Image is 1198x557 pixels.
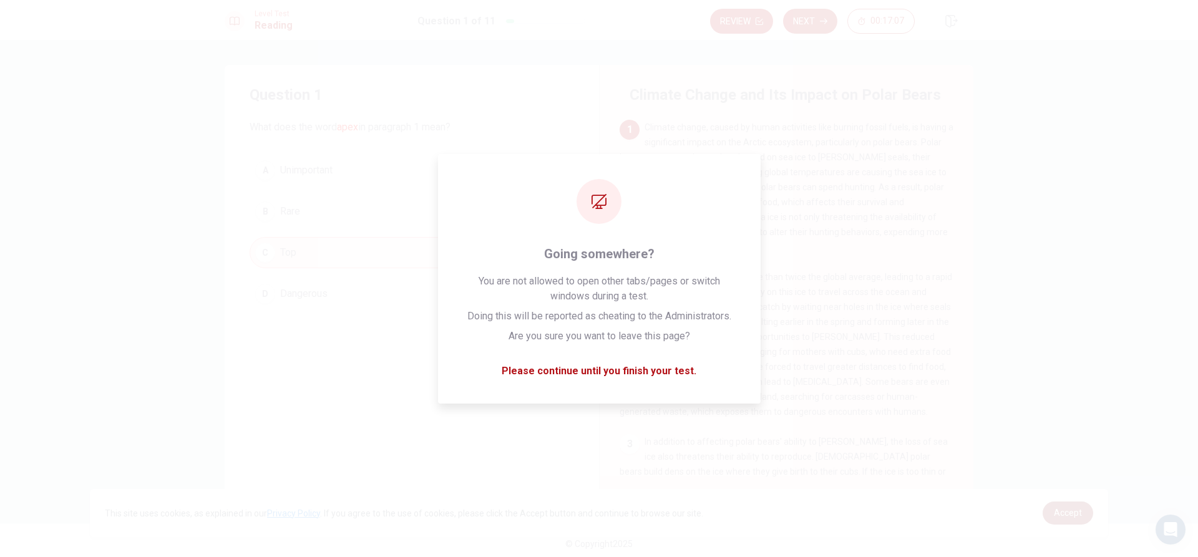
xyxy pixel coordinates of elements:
[250,155,574,186] button: AUnimportant
[250,120,574,135] span: What does the word in paragraph 1 mean?
[620,269,640,289] div: 2
[255,284,275,304] div: D
[250,237,574,268] button: CTop
[710,9,773,34] button: Review
[657,152,676,162] font: apex
[783,9,837,34] button: Next
[620,434,640,454] div: 3
[620,122,953,252] span: Climate change, caused by human activities like burning fossil fuels, is having a significant imp...
[255,18,293,33] h1: Reading
[255,243,275,263] div: C
[870,16,904,26] span: 00:17:07
[255,160,275,180] div: A
[250,85,574,105] h4: Question 1
[280,163,333,178] span: Unimportant
[847,9,915,34] button: 00:17:07
[105,508,703,518] span: This site uses cookies, as explained in our . If you agree to the use of cookies, please click th...
[250,196,574,227] button: BRare
[337,121,358,133] font: apex
[90,489,1108,537] div: cookieconsent
[630,85,941,105] h4: Climate Change and Its Impact on Polar Bears
[1043,501,1093,525] a: dismiss cookie message
[417,14,495,29] h1: Question 1 of 11
[280,245,296,260] span: Top
[280,204,300,219] span: Rare
[267,508,320,518] a: Privacy Policy
[1054,508,1082,518] span: Accept
[620,272,952,417] span: The Arctic is warming at more than twice the global average, leading to a rapid loss of sea ice. ...
[1156,515,1186,545] div: Open Intercom Messenger
[255,201,275,221] div: B
[620,120,640,140] div: 1
[280,286,328,301] span: Dangerous
[250,278,574,309] button: DDangerous
[255,9,293,18] span: Level Test
[565,539,633,549] span: © Copyright 2025
[620,437,948,536] span: In addition to affecting polar bears' ability to [PERSON_NAME], the loss of sea ice also threaten...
